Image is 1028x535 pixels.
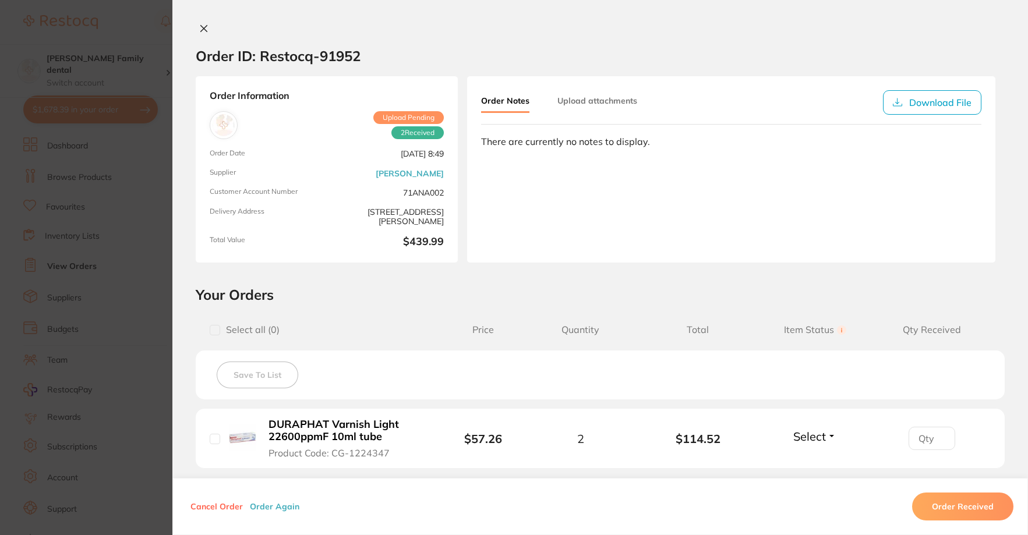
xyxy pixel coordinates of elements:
[909,427,955,450] input: Qty
[577,432,584,445] span: 2
[187,501,246,512] button: Cancel Order
[481,136,981,147] div: There are currently no notes to display.
[757,324,874,335] span: Item Status
[331,149,444,159] span: [DATE] 8:49
[246,501,303,512] button: Order Again
[210,149,322,159] span: Order Date
[210,187,322,197] span: Customer Account Number
[229,424,256,451] img: DURAPHAT Varnish Light 22600ppmF 10ml tube
[210,168,322,178] span: Supplier
[883,90,981,115] button: Download File
[640,432,757,445] b: $114.52
[269,419,423,442] b: DURAPHAT Varnish Light 22600ppmF 10ml tube
[481,90,529,113] button: Order Notes
[220,324,280,335] span: Select all ( 0 )
[210,90,444,102] strong: Order Information
[391,126,444,139] span: Received
[522,324,639,335] span: Quantity
[265,418,426,459] button: DURAPHAT Varnish Light 22600ppmF 10ml tube Product Code: CG-1224347
[269,448,390,458] span: Product Code: CG-1224347
[210,236,322,249] span: Total Value
[790,429,840,444] button: Select
[376,169,444,178] a: [PERSON_NAME]
[373,111,444,124] span: Upload Pending
[640,324,757,335] span: Total
[557,90,637,111] button: Upload attachments
[331,187,444,197] span: 71ANA002
[213,114,235,136] img: Henry Schein Halas
[331,236,444,249] b: $439.99
[196,286,1005,303] h2: Your Orders
[210,207,322,226] span: Delivery Address
[196,47,361,65] h2: Order ID: Restocq- 91952
[444,324,522,335] span: Price
[793,429,826,444] span: Select
[331,207,444,226] span: [STREET_ADDRESS][PERSON_NAME]
[874,324,991,335] span: Qty Received
[464,431,502,446] b: $57.26
[217,362,298,388] button: Save To List
[912,493,1013,520] button: Order Received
